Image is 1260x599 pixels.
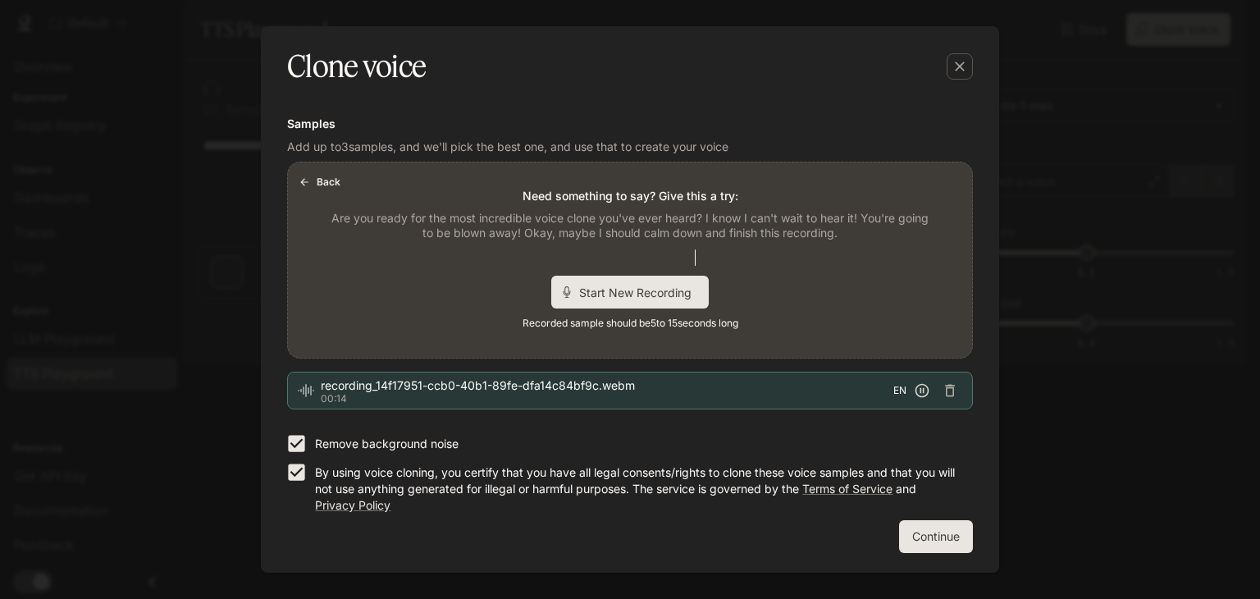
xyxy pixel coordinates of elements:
[321,394,893,404] p: 00:14
[327,211,933,240] p: Are you ready for the most incredible voice clone you've ever heard? I know I can't wait to hear ...
[294,169,347,195] button: Back
[523,315,738,332] span: Recorded sample should be 5 to 15 seconds long
[321,377,893,394] span: recording_14f17951-ccb0-40b1-89fe-dfa14c84bf9c.webm
[315,436,459,452] p: Remove background noise
[899,520,973,553] button: Continue
[287,46,426,87] h5: Clone voice
[315,464,960,514] p: By using voice cloning, you certify that you have all legal consents/rights to clone these voice ...
[551,276,709,309] div: Start New Recording
[893,382,906,399] span: EN
[287,139,973,155] p: Add up to 3 samples, and we'll pick the best one, and use that to create your voice
[802,482,892,496] a: Terms of Service
[315,498,390,512] a: Privacy Policy
[287,116,973,132] h6: Samples
[523,188,738,204] p: Need something to say? Give this a try:
[579,284,702,301] span: Start New Recording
